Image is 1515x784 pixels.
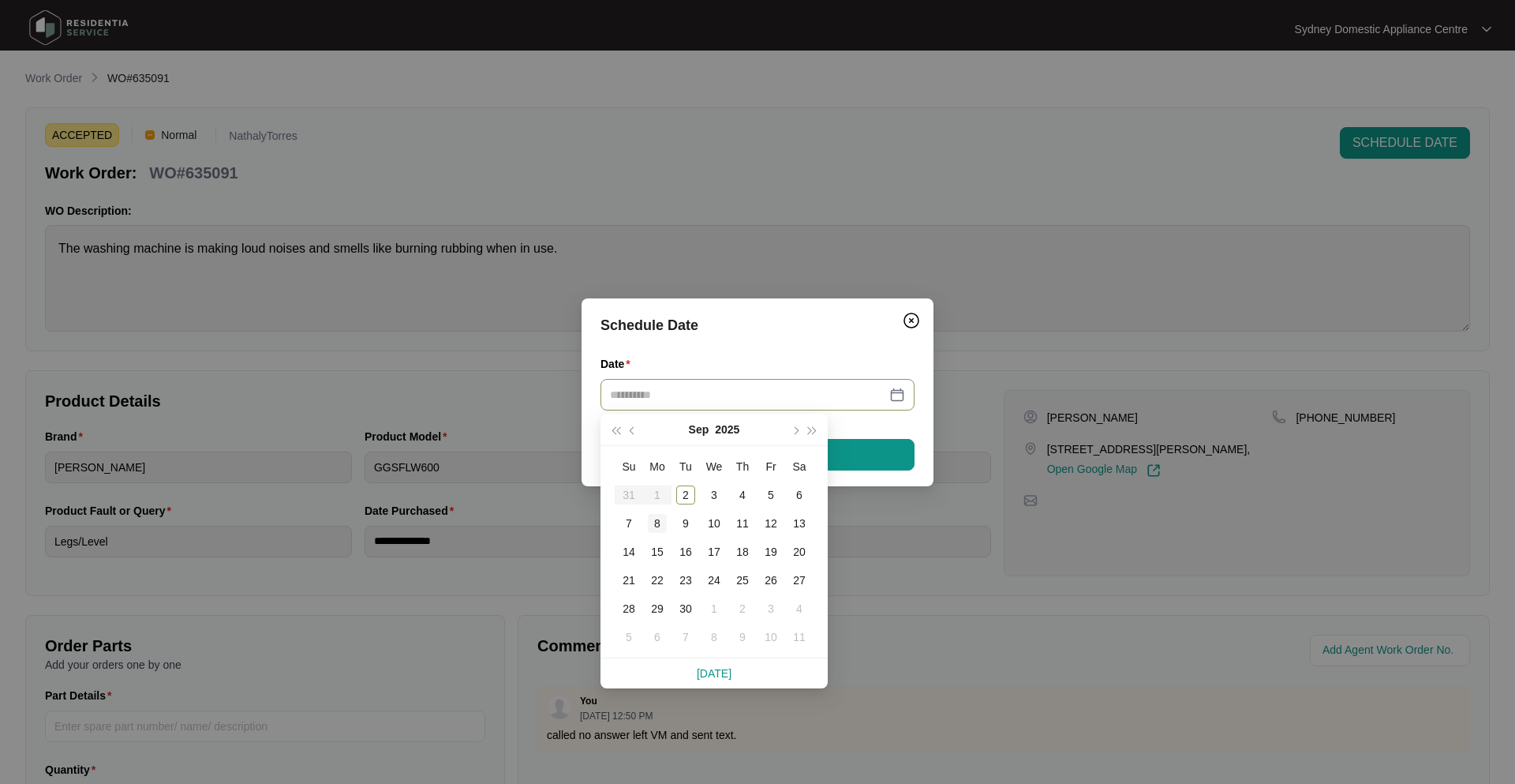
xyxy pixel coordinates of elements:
div: 7 [676,628,695,647]
td: 2025-10-11 [785,623,814,651]
div: 19 [761,542,780,561]
div: 3 [761,599,780,618]
div: 14 [619,542,638,561]
th: Su [615,452,643,481]
td: 2025-09-15 [643,538,671,566]
div: 8 [648,514,667,533]
td: 2025-09-06 [785,481,814,509]
td: 2025-10-04 [785,595,814,623]
div: 9 [676,514,695,533]
td: 2025-09-02 [671,481,700,509]
td: 2025-09-28 [615,595,643,623]
div: 29 [648,599,667,618]
div: 9 [733,628,752,647]
th: Tu [671,452,700,481]
td: 2025-09-20 [785,538,814,566]
div: 18 [733,542,752,561]
div: 5 [619,628,638,647]
div: 15 [648,542,667,561]
div: 11 [790,628,809,647]
img: closeCircle [902,311,921,330]
div: 8 [705,628,724,647]
div: 30 [676,599,695,618]
div: 4 [790,599,809,618]
td: 2025-10-08 [700,623,728,651]
label: Date [600,356,637,372]
td: 2025-09-07 [615,509,643,538]
td: 2025-09-29 [643,595,671,623]
div: 5 [761,486,780,505]
td: 2025-09-03 [700,481,728,509]
th: Fr [757,452,785,481]
div: 24 [705,571,724,590]
a: [DATE] [697,667,731,680]
td: 2025-09-26 [757,566,785,595]
div: 3 [705,486,724,505]
td: 2025-09-18 [728,538,757,566]
div: Schedule Date [600,314,915,336]
td: 2025-10-02 [728,595,757,623]
td: 2025-09-27 [785,566,814,595]
div: 20 [790,542,809,561]
td: 2025-09-25 [728,566,757,595]
td: 2025-10-10 [757,623,785,651]
td: 2025-09-09 [671,509,700,538]
div: 27 [790,571,809,590]
div: 16 [676,542,695,561]
td: 2025-10-06 [643,623,671,651]
div: 13 [790,514,809,533]
th: Mo [643,452,671,481]
td: 2025-09-19 [757,538,785,566]
th: We [700,452,728,481]
div: 7 [619,514,638,533]
div: 21 [619,571,638,590]
td: 2025-09-22 [643,566,671,595]
td: 2025-10-09 [728,623,757,651]
td: 2025-09-30 [671,595,700,623]
div: 6 [648,628,667,647]
td: 2025-09-11 [728,509,757,538]
input: Date [610,386,886,403]
td: 2025-10-07 [671,623,700,651]
div: 1 [705,599,724,618]
div: 2 [676,486,695,505]
div: 23 [676,571,695,590]
button: Sep [689,414,709,445]
button: Close [899,308,924,333]
td: 2025-09-24 [700,566,728,595]
td: 2025-10-03 [757,595,785,623]
div: 2 [733,599,752,618]
td: 2025-09-10 [700,509,728,538]
div: 12 [761,514,780,533]
div: 28 [619,599,638,618]
div: 10 [761,628,780,647]
th: Sa [785,452,814,481]
td: 2025-09-14 [615,538,643,566]
td: 2025-09-05 [757,481,785,509]
div: 11 [733,514,752,533]
div: 6 [790,486,809,505]
div: 17 [705,542,724,561]
td: 2025-09-16 [671,538,700,566]
td: 2025-10-05 [615,623,643,651]
td: 2025-10-01 [700,595,728,623]
td: 2025-09-13 [785,509,814,538]
td: 2025-09-17 [700,538,728,566]
td: 2025-09-04 [728,481,757,509]
td: 2025-09-08 [643,509,671,538]
div: 22 [648,571,667,590]
div: 4 [733,486,752,505]
td: 2025-09-21 [615,566,643,595]
button: 2025 [715,414,739,445]
div: 25 [733,571,752,590]
td: 2025-09-23 [671,566,700,595]
th: Th [728,452,757,481]
td: 2025-09-12 [757,509,785,538]
div: 26 [761,571,780,590]
div: 10 [705,514,724,533]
